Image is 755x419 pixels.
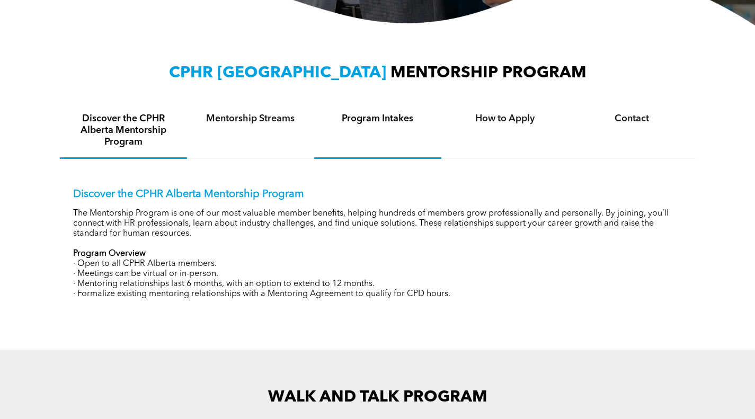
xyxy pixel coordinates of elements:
h4: Discover the CPHR Alberta Mentorship Program [69,113,177,148]
strong: Program Overview [73,249,146,258]
p: · Meetings can be virtual or in-person. [73,269,682,279]
p: The Mentorship Program is one of our most valuable member benefits, helping hundreds of members g... [73,209,682,239]
h4: Program Intakes [324,113,432,124]
h4: How to Apply [451,113,559,124]
span: CPHR [GEOGRAPHIC_DATA] [169,65,386,81]
p: · Formalize existing mentoring relationships with a Mentoring Agreement to qualify for CPD hours. [73,289,682,299]
span: MENTORSHIP PROGRAM [390,65,587,81]
span: WALK AND TALK PROGRAM [268,389,487,405]
h4: Contact [578,113,686,124]
p: · Open to all CPHR Alberta members. [73,259,682,269]
h4: Mentorship Streams [197,113,305,124]
p: · Mentoring relationships last 6 months, with an option to extend to 12 months. [73,279,682,289]
p: Discover the CPHR Alberta Mentorship Program [73,188,682,201]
